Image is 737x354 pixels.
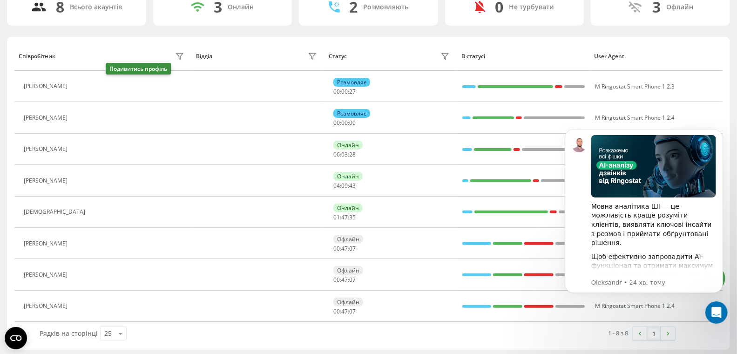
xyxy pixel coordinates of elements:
div: Розмовляють [363,3,408,11]
div: Онлайн [333,141,363,150]
span: 00 [333,276,340,284]
span: 03 [341,150,348,158]
span: 00 [333,307,340,315]
div: : : [333,183,356,189]
div: Не турбувати [509,3,554,11]
a: 1 [647,327,661,340]
div: [PERSON_NAME] [24,303,70,309]
span: 00 [333,88,340,95]
div: [DEMOGRAPHIC_DATA] [24,209,88,215]
div: Офлайн [333,235,363,244]
div: [PERSON_NAME] [24,83,70,89]
span: 35 [349,213,356,221]
span: M Ringostat Smart Phone 1.2.4 [595,114,675,122]
div: Всього акаунтів [70,3,122,11]
span: 04 [333,182,340,190]
div: : : [333,245,356,252]
span: Рядків на сторінці [40,329,98,338]
iframe: Intercom live chat [705,301,728,324]
div: Статус [329,53,347,60]
div: [PERSON_NAME] [24,272,70,278]
div: В статусі [461,53,585,60]
span: 01 [333,213,340,221]
div: Подивитись профіль [106,63,171,75]
div: : : [333,214,356,221]
div: : : [333,88,356,95]
span: 27 [349,88,356,95]
div: [PERSON_NAME] [24,240,70,247]
span: 06 [333,150,340,158]
span: 43 [349,182,356,190]
span: 47 [341,245,348,252]
span: 00 [341,88,348,95]
div: 1 - 8 з 8 [609,328,629,338]
div: 25 [104,329,112,338]
div: : : [333,277,356,283]
div: Відділ [196,53,212,60]
span: 00 [333,119,340,127]
button: Open CMP widget [5,327,27,349]
span: 00 [341,119,348,127]
span: 07 [349,276,356,284]
span: 47 [341,307,348,315]
span: 07 [349,307,356,315]
div: [PERSON_NAME] [24,115,70,121]
div: Офлайн [333,266,363,275]
div: : : [333,120,356,126]
span: 00 [333,245,340,252]
span: 00 [349,119,356,127]
iframe: Intercom notifications повідомлення [551,116,737,329]
div: Онлайн [333,172,363,181]
span: 47 [341,276,348,284]
span: M Ringostat Smart Phone 1.2.3 [595,82,675,90]
span: 07 [349,245,356,252]
span: 09 [341,182,348,190]
span: 47 [341,213,348,221]
div: Офлайн [333,298,363,306]
div: : : [333,151,356,158]
div: Онлайн [333,204,363,212]
div: User Agent [594,53,718,60]
span: 28 [349,150,356,158]
div: Співробітник [19,53,55,60]
div: Онлайн [228,3,254,11]
div: [PERSON_NAME] [24,146,70,152]
div: [PERSON_NAME] [24,177,70,184]
div: Розмовляє [333,109,370,118]
div: Розмовляє [333,78,370,87]
div: : : [333,308,356,315]
div: Офлайн [666,3,693,11]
